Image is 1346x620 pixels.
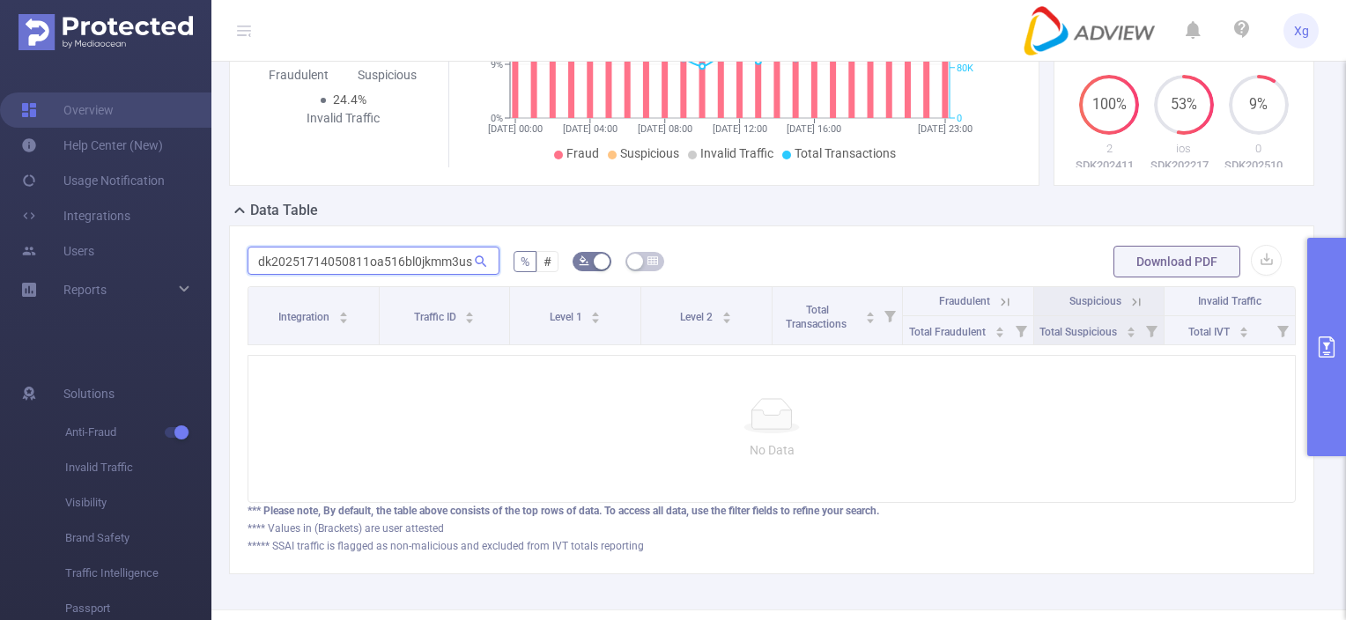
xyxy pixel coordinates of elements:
h2: Data Table [250,200,318,221]
span: 24.4% [333,92,366,107]
span: Total Transactions [786,304,849,330]
span: Fraud [566,146,599,160]
i: icon: caret-up [1126,324,1135,329]
div: *** Please note, By default, the table above consists of the top rows of data. To access all data... [248,503,1296,519]
span: Total IVT [1188,326,1232,338]
div: Sort [865,309,876,320]
div: Fraudulent [255,66,344,85]
i: icon: table [647,255,658,266]
span: Fraudulent [939,295,990,307]
p: 2 [1072,140,1147,158]
div: **** Values in (Brackets) are user attested [248,520,1296,536]
i: Filter menu [1139,316,1164,344]
span: Xg [1294,13,1309,48]
div: Sort [721,309,732,320]
tspan: [DATE] 08:00 [637,123,691,135]
i: icon: caret-up [338,309,348,314]
p: SDK202510211003097k4b8bd81fh0iw0 [1221,157,1296,174]
tspan: [DATE] 16:00 [787,123,841,135]
i: icon: caret-down [591,316,601,321]
div: Sort [590,309,601,320]
span: Traffic Intelligence [65,556,211,591]
div: Invalid Traffic [299,109,388,128]
span: Suspicious [1069,295,1121,307]
span: Invalid Traffic [65,450,211,485]
i: Filter menu [877,287,902,344]
div: Sort [464,309,475,320]
i: icon: caret-down [1239,330,1249,336]
span: Suspicious [620,146,679,160]
span: 53% [1154,98,1214,112]
p: 0 [1221,140,1296,158]
div: Sort [1239,324,1249,335]
i: icon: caret-up [591,309,601,314]
i: icon: caret-down [338,316,348,321]
i: icon: caret-up [995,324,1004,329]
span: 100% [1079,98,1139,112]
tspan: [DATE] 12:00 [712,123,766,135]
span: Total Fraudulent [909,326,988,338]
span: Visibility [65,485,211,520]
div: Sort [1126,324,1136,335]
div: ***** SSAI traffic is flagged as non-malicious and excluded from IVT totals reporting [248,538,1296,554]
i: icon: caret-up [866,309,876,314]
span: # [544,255,551,269]
i: icon: caret-down [722,316,732,321]
tspan: [DATE] 23:00 [918,123,973,135]
span: Anti-Fraud [65,415,211,450]
i: Filter menu [1009,316,1033,344]
span: Invalid Traffic [700,146,773,160]
span: 9% [1229,98,1289,112]
a: Help Center (New) [21,128,163,163]
i: icon: caret-up [465,309,475,314]
tspan: [DATE] 00:00 [488,123,543,135]
span: Total Suspicious [1039,326,1120,338]
p: ios [1147,140,1222,158]
span: Level 2 [680,311,715,323]
img: Protected Media [18,14,193,50]
span: Total Transactions [795,146,896,160]
p: SDK20241125111157euijkedccjrky63 [1072,157,1147,174]
i: icon: caret-up [1239,324,1249,329]
tspan: 0% [491,113,503,124]
a: Integrations [21,198,130,233]
i: icon: caret-down [866,316,876,321]
p: SDK20221712050410xhhnonnqqwbv3yi [1147,157,1222,174]
span: Brand Safety [65,520,211,556]
i: icon: caret-up [722,309,732,314]
span: Level 1 [550,311,585,323]
input: Search... [248,247,499,275]
i: icon: bg-colors [579,255,589,266]
tspan: 9% [491,59,503,70]
span: Reports [63,283,107,297]
tspan: [DATE] 04:00 [562,123,617,135]
tspan: 0 [957,113,962,124]
span: Solutions [63,376,115,411]
p: No Data [263,440,1281,460]
span: % [521,255,529,269]
i: icon: caret-down [995,330,1004,336]
i: icon: caret-down [1126,330,1135,336]
div: Suspicious [344,66,433,85]
button: Download PDF [1113,246,1240,277]
a: Users [21,233,94,269]
a: Overview [21,92,114,128]
span: Invalid Traffic [1198,295,1261,307]
tspan: 80K [957,63,973,74]
span: Traffic ID [414,311,459,323]
a: Usage Notification [21,163,165,198]
div: Sort [995,324,1005,335]
i: icon: caret-down [465,316,475,321]
span: Integration [278,311,332,323]
i: Filter menu [1270,316,1295,344]
div: Sort [338,309,349,320]
a: Reports [63,272,107,307]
